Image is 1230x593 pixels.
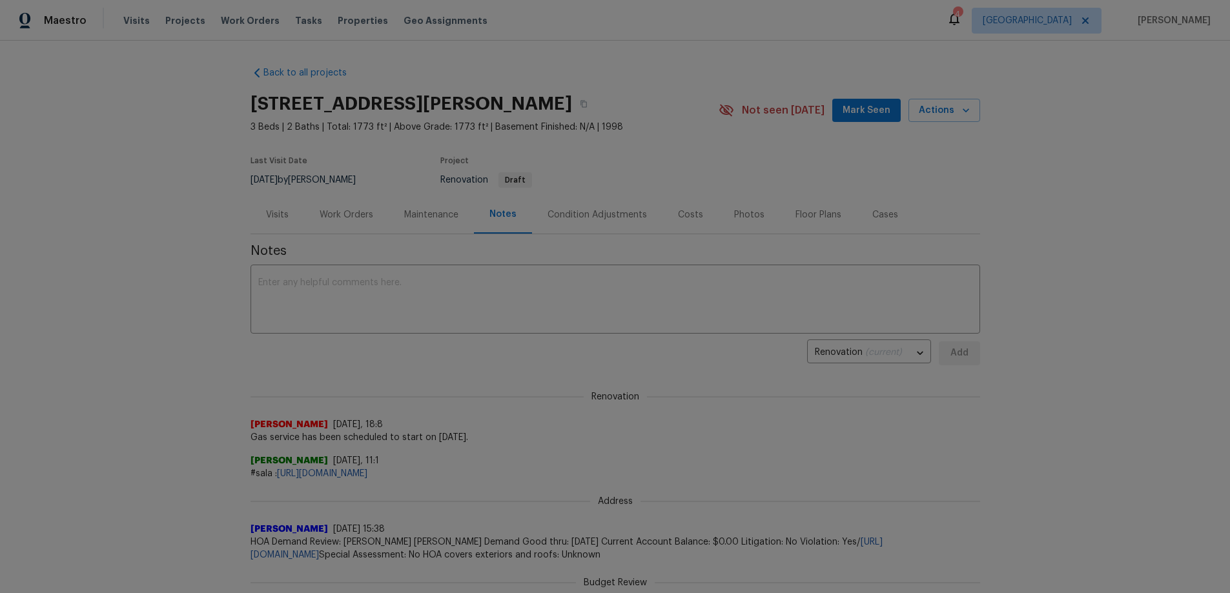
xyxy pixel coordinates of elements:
[251,523,328,536] span: [PERSON_NAME]
[404,14,487,27] span: Geo Assignments
[165,14,205,27] span: Projects
[572,92,595,116] button: Copy Address
[333,456,379,465] span: [DATE], 11:1
[277,469,367,478] a: [URL][DOMAIN_NAME]
[251,245,980,257] span: Notes
[251,536,980,561] span: HOA Demand Review: [PERSON_NAME] [PERSON_NAME] Demand Good thru: [DATE] Current Account Balance: ...
[251,454,328,467] span: [PERSON_NAME]
[221,14,280,27] span: Work Orders
[251,172,371,188] div: by [PERSON_NAME]
[440,157,469,165] span: Project
[590,495,641,508] span: Address
[584,390,647,403] span: Renovation
[404,208,458,221] div: Maintenance
[734,208,764,221] div: Photos
[123,14,150,27] span: Visits
[295,16,322,25] span: Tasks
[742,104,825,117] span: Not seen [DATE]
[807,337,931,369] div: Renovation (current)
[251,176,278,185] span: [DATE]
[1133,14,1211,27] span: [PERSON_NAME]
[333,525,385,534] span: [DATE] 15:38
[266,208,289,221] div: Visits
[576,576,655,589] span: Budget Review
[251,418,328,431] span: [PERSON_NAME]
[832,99,901,123] button: Mark Seen
[251,431,980,444] span: Gas service has been scheduled to start on [DATE].
[44,14,87,27] span: Maestro
[953,8,962,21] div: 4
[338,14,388,27] span: Properties
[500,176,531,184] span: Draft
[678,208,703,221] div: Costs
[548,208,647,221] div: Condition Adjustments
[872,208,898,221] div: Cases
[251,121,719,134] span: 3 Beds | 2 Baths | Total: 1773 ft² | Above Grade: 1773 ft² | Basement Finished: N/A | 1998
[843,103,890,119] span: Mark Seen
[440,176,532,185] span: Renovation
[251,66,374,79] a: Back to all projects
[251,97,572,110] h2: [STREET_ADDRESS][PERSON_NAME]
[908,99,980,123] button: Actions
[320,208,373,221] div: Work Orders
[919,103,970,119] span: Actions
[333,420,383,429] span: [DATE], 18:8
[983,14,1072,27] span: [GEOGRAPHIC_DATA]
[251,538,883,559] a: [URL][DOMAIN_NAME]
[865,348,902,357] span: (current)
[795,208,841,221] div: Floor Plans
[251,157,307,165] span: Last Visit Date
[489,208,517,221] div: Notes
[251,467,980,480] span: #sala :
